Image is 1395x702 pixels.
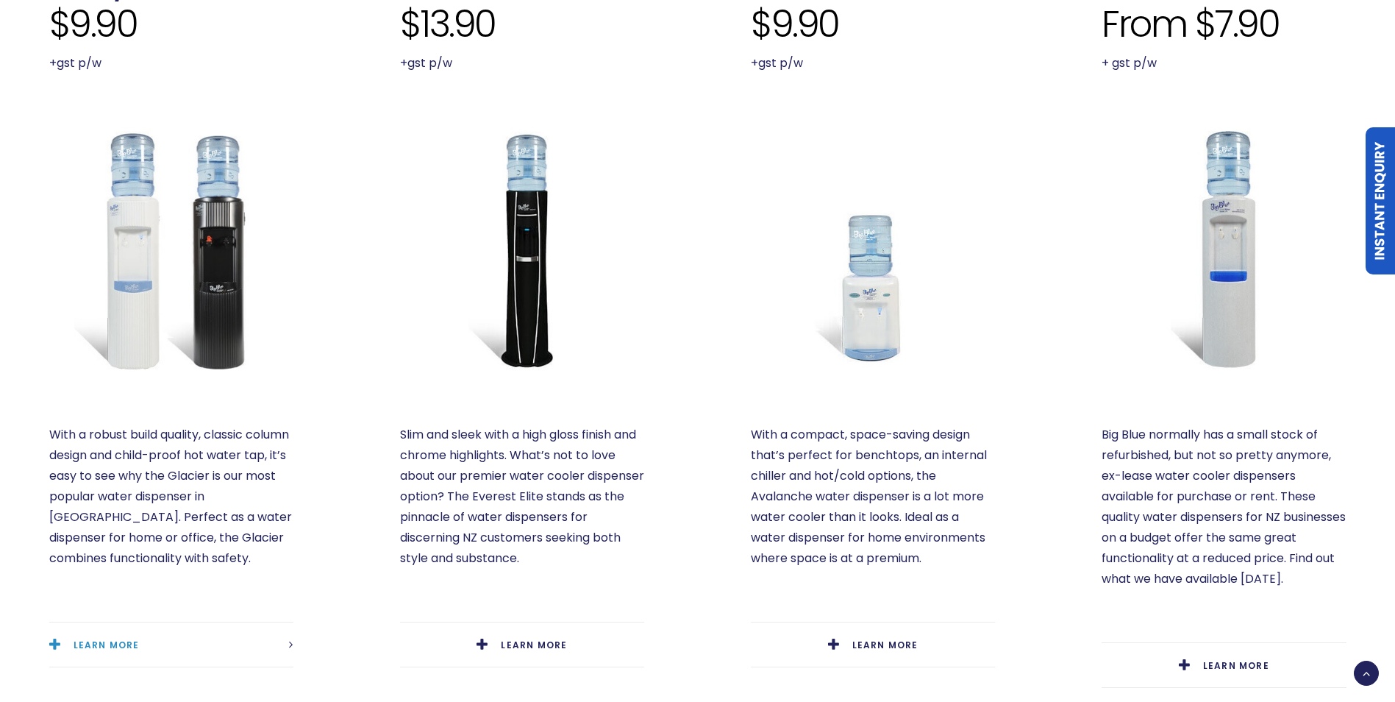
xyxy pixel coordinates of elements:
a: LEARN MORE [400,623,644,667]
a: Instant Enquiry [1366,127,1395,274]
p: With a compact, space-saving design that’s perfect for benchtops, an internal chiller and hot/col... [751,425,995,569]
a: LEARN MORE [1102,643,1346,688]
p: Big Blue normally has a small stock of refurbished, but not so pretty anymore, ex-lease water coo... [1102,425,1346,589]
p: Slim and sleek with a high gloss finish and chrome highlights. What’s not to love about our premi... [400,425,644,569]
span: LEARN MORE [852,639,918,651]
a: LEARN MORE [49,623,293,667]
span: From $7.90 [1102,2,1279,46]
span: LEARN MORE [501,639,567,651]
span: LEARN MORE [1203,659,1269,672]
a: LEARN MORE [751,623,995,667]
span: LEARN MORE [74,639,140,651]
p: +gst p/w [49,53,293,74]
a: Avalanche [751,127,995,371]
span: $9.90 [751,2,839,46]
span: $13.90 [400,2,496,46]
a: Refurbished [1102,127,1346,371]
p: + gst p/w [1102,53,1346,74]
p: +gst p/w [400,53,644,74]
span: $9.90 [49,2,138,46]
iframe: Chatbot [1298,605,1374,681]
p: With a robust build quality, classic column design and child-proof hot water tap, it’s easy to se... [49,425,293,569]
p: +gst p/w [751,53,995,74]
a: Fill your own Everest Elite [400,127,644,371]
a: Fill your own Glacier [49,127,293,371]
